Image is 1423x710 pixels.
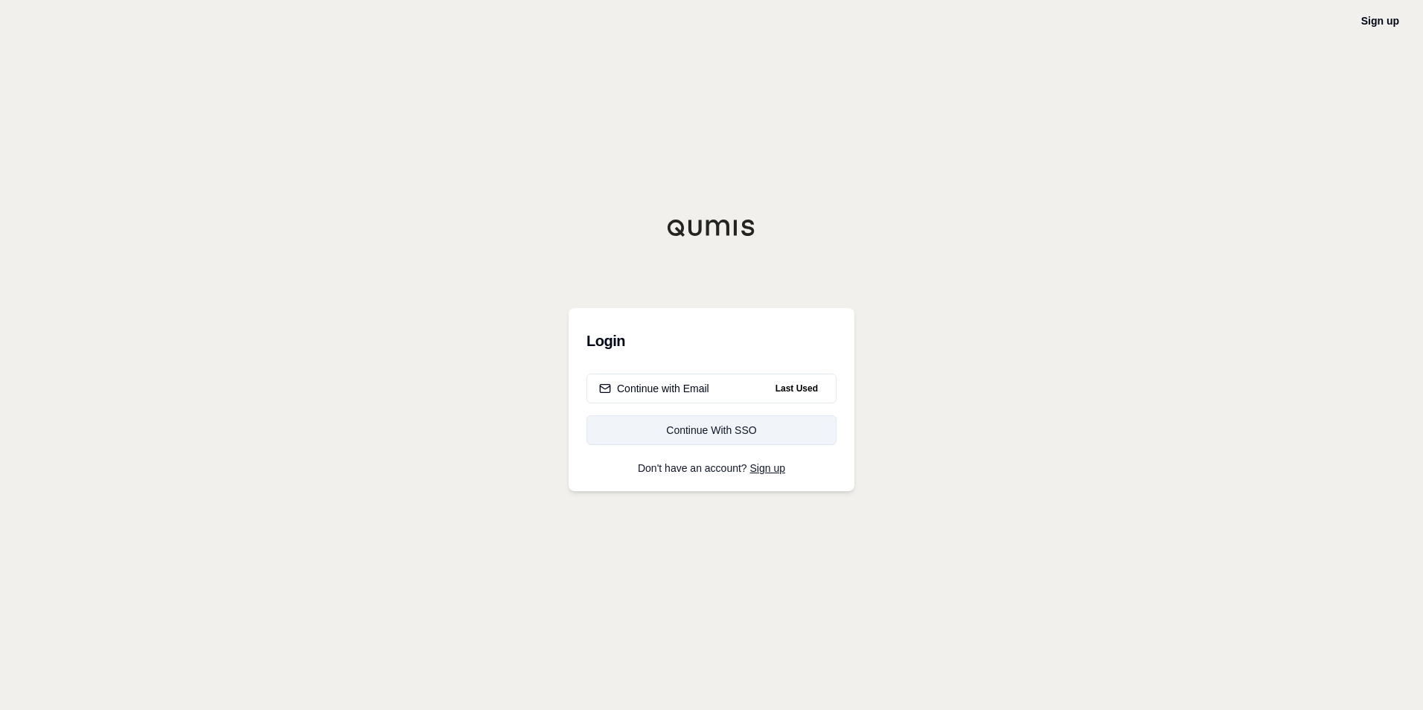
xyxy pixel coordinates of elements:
[586,463,837,473] p: Don't have an account?
[667,219,756,237] img: Qumis
[599,381,709,396] div: Continue with Email
[586,415,837,445] a: Continue With SSO
[586,374,837,403] button: Continue with EmailLast Used
[1361,15,1399,27] a: Sign up
[770,380,824,397] span: Last Used
[750,462,785,474] a: Sign up
[599,423,824,438] div: Continue With SSO
[586,326,837,356] h3: Login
